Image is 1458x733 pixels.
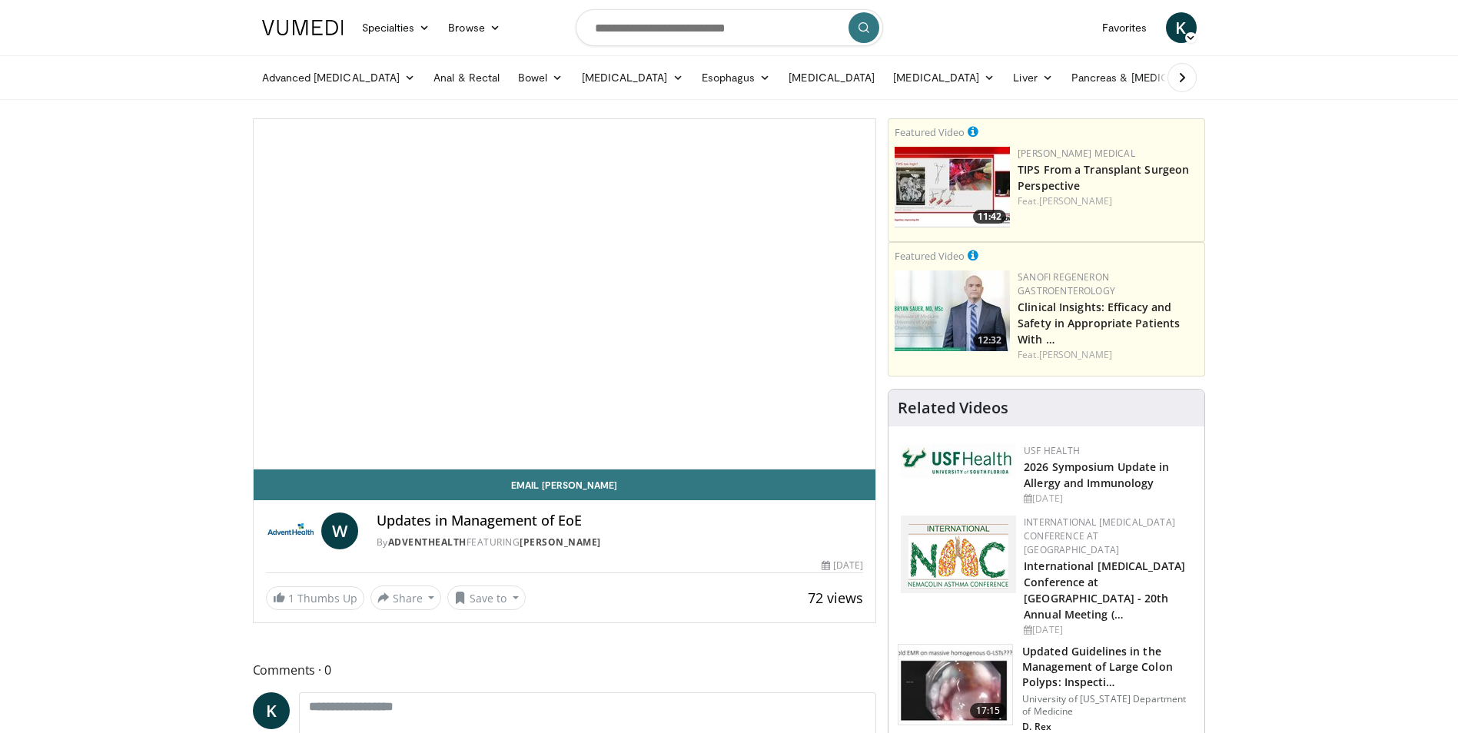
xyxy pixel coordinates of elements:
[509,62,572,93] a: Bowel
[901,444,1016,478] img: 6ba8804a-8538-4002-95e7-a8f8012d4a11.png.150x105_q85_autocrop_double_scale_upscale_version-0.2.jpg
[898,399,1008,417] h4: Related Videos
[573,62,692,93] a: [MEDICAL_DATA]
[353,12,440,43] a: Specialties
[808,589,863,607] span: 72 views
[370,585,442,610] button: Share
[973,210,1006,224] span: 11:42
[377,512,864,529] h4: Updates in Management of EoE
[253,62,425,93] a: Advanced [MEDICAL_DATA]
[262,20,344,35] img: VuMedi Logo
[447,585,526,610] button: Save to
[253,692,290,729] a: K
[884,62,1004,93] a: [MEDICAL_DATA]
[1018,300,1180,347] a: Clinical Insights: Efficacy and Safety in Appropriate Patients With …
[253,660,877,680] span: Comments 0
[895,147,1010,227] a: 11:42
[1004,62,1061,93] a: Liver
[1018,162,1189,193] a: TIPS From a Transplant Surgeon Perspective
[822,559,863,572] div: [DATE]
[1024,459,1169,490] a: 2026 Symposium Update in Allergy and Immunology
[1024,444,1080,457] a: USF Health
[1018,348,1198,362] div: Feat.
[266,512,315,549] img: AdventHealth
[576,9,883,46] input: Search topics, interventions
[266,586,364,610] a: 1 Thumbs Up
[424,62,509,93] a: Anal & Rectal
[692,62,780,93] a: Esophagus
[1093,12,1157,43] a: Favorites
[895,270,1010,351] a: 12:32
[288,591,294,605] span: 1
[901,516,1016,593] img: 9485e4e4-7c5e-4f02-b036-ba13241ea18b.png.150x105_q85_autocrop_double_scale_upscale_version-0.2.png
[520,536,601,549] a: [PERSON_NAME]
[254,119,876,469] video-js: Video Player
[898,645,1012,725] img: dfcfcb0d-b871-4e1a-9f0c-9f64970f7dd8.150x105_q85_crop-smart_upscale.jpg
[1024,559,1185,622] a: International [MEDICAL_DATA] Conference at [GEOGRAPHIC_DATA] - 20th Annual Meeting (…
[895,249,965,263] small: Featured Video
[1022,721,1195,733] p: D. Rex
[973,333,1006,347] span: 12:32
[1039,194,1112,207] a: [PERSON_NAME]
[321,512,358,549] a: W
[1039,348,1112,361] a: [PERSON_NAME]
[1018,270,1115,297] a: Sanofi Regeneron Gastroenterology
[895,125,965,139] small: Featured Video
[1018,194,1198,208] div: Feat.
[254,469,876,500] a: Email [PERSON_NAME]
[1062,62,1242,93] a: Pancreas & [MEDICAL_DATA]
[439,12,510,43] a: Browse
[1018,147,1135,160] a: [PERSON_NAME] Medical
[895,147,1010,227] img: 4003d3dc-4d84-4588-a4af-bb6b84f49ae6.150x105_q85_crop-smart_upscale.jpg
[1022,693,1195,718] p: University of [US_STATE] Department of Medicine
[970,703,1007,718] span: 17:15
[1166,12,1197,43] a: K
[1024,623,1192,637] div: [DATE]
[1024,492,1192,506] div: [DATE]
[779,62,884,93] a: [MEDICAL_DATA]
[1024,516,1175,556] a: International [MEDICAL_DATA] Conference at [GEOGRAPHIC_DATA]
[1022,644,1195,690] h3: Updated Guidelines in the Management of Large Colon Polyps: Inspecti…
[895,270,1010,351] img: bf9ce42c-6823-4735-9d6f-bc9dbebbcf2c.png.150x105_q85_crop-smart_upscale.jpg
[377,536,864,549] div: By FEATURING
[388,536,467,549] a: AdventHealth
